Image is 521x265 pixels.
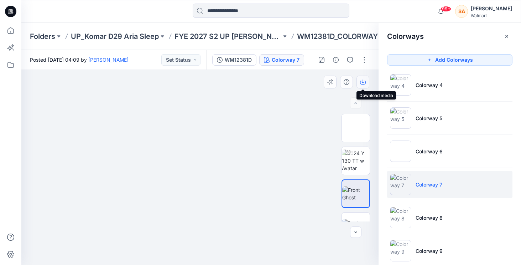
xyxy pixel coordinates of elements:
img: Colorway 7 [390,174,411,195]
p: Colorway 4 [416,81,443,89]
p: Colorway 8 [416,214,443,221]
img: Colorway 5 [390,107,411,129]
div: [PERSON_NAME] [471,4,512,13]
a: FYE 2027 S2 UP [PERSON_NAME] D29 SLEEP BOARD [174,31,281,41]
button: Details [330,54,342,66]
div: Walmart [471,13,512,18]
p: Colorway 5 [416,114,442,122]
p: WM12381D_COLORWAY [297,31,378,41]
p: Colorway 9 [416,247,443,255]
img: Back Ghost [342,219,370,234]
img: Colorway 4 [390,74,411,96]
div: Colorway 7 [272,56,299,64]
img: 2024 Y 130 TT w Avatar [342,149,370,172]
button: Colorway 7 [259,54,304,66]
div: WM12381D [225,56,252,64]
button: Add Colorways [387,54,512,66]
span: 99+ [441,6,451,12]
img: Colorway 9 [390,240,411,261]
img: Colorway 6 [390,141,411,162]
button: WM12381D [212,54,256,66]
a: Folders [30,31,55,41]
span: Posted [DATE] 04:09 by [30,56,129,63]
p: Colorway 6 [416,148,443,155]
a: UP_Komar D29 Aria Sleep [71,31,159,41]
div: SA [455,5,468,18]
img: Front Ghost [342,186,369,201]
img: Colorway 8 [390,207,411,228]
p: Colorway 7 [416,181,442,188]
h2: Colorways [387,32,424,41]
a: [PERSON_NAME] [88,57,129,63]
